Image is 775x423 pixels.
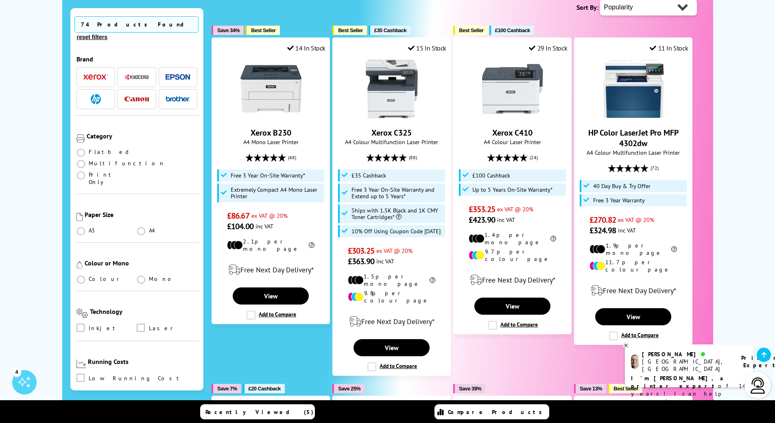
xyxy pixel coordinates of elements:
span: Best Seller [251,27,276,33]
img: Running Costs [76,359,86,368]
div: [GEOGRAPHIC_DATA], [GEOGRAPHIC_DATA] [642,358,731,373]
label: Add to Compare [488,321,538,330]
label: Add to Compare [247,311,296,320]
span: Flatbed [89,148,131,156]
a: View [474,298,550,315]
button: Save 25% [332,384,365,393]
img: Xerox C410 [482,58,543,119]
span: A4 Colour Laser Printer [458,138,567,146]
div: modal_delivery [458,269,567,291]
span: Recently Viewed (5) [205,408,314,416]
span: £303.25 [348,245,374,256]
div: Colour or Mono [85,259,198,267]
span: £353.25 [469,204,495,215]
span: £35 Cashback [351,172,386,179]
span: inc VAT [497,216,515,224]
li: 2.1p per mono page [227,238,314,252]
button: Kyocera [122,72,151,83]
span: £100 Cashback [472,172,510,179]
img: Kyocera [124,74,149,80]
span: Multifunction [89,160,165,167]
span: 74 Products Found [74,16,199,33]
div: Technology [90,307,197,316]
a: Xerox C325 [371,127,412,138]
span: Print Only [89,171,137,186]
label: Add to Compare [609,331,659,340]
button: Save 34% [212,26,244,35]
span: £104.00 [227,221,253,232]
button: Save 13% [574,384,606,393]
span: Save 34% [217,27,240,33]
span: £423.90 [469,215,495,225]
span: inc VAT [618,226,636,234]
a: View [233,287,308,305]
li: 1.4p per mono page [469,231,556,246]
div: modal_delivery [337,310,446,333]
span: Colour [89,275,122,283]
span: £86.67 [227,210,249,221]
a: Xerox B230 [251,127,291,138]
div: [PERSON_NAME] [642,351,731,358]
a: View [354,339,429,356]
span: Low Running Cost [89,374,183,383]
button: £100 Cashback [489,26,534,35]
button: Best Seller [453,26,488,35]
img: user-headset-light.svg [750,377,766,394]
img: HP [91,94,101,104]
span: A4 Mono Laser Printer [216,138,325,146]
li: 1.5p per mono page [348,273,435,287]
li: 9.7p per colour page [469,248,556,263]
div: 29 In Stock [529,44,567,52]
li: 11.7p per colour page [589,259,677,273]
img: Epson [166,74,190,80]
div: 14 In Stock [287,44,325,52]
button: Best Seller [332,26,367,35]
span: 40 Day Buy & Try Offer [593,183,651,189]
a: Xerox B230 [240,113,301,121]
span: ex VAT @ 20% [618,216,654,224]
span: (48) [288,150,296,165]
span: A4 [149,227,156,234]
span: (24) [530,150,538,165]
img: Colour or Mono [76,261,83,270]
a: Xerox C410 [482,113,543,121]
img: Xerox C325 [361,58,422,119]
span: Extremely Compact A4 Mono Laser Printer [231,186,323,199]
span: Save 25% [338,386,360,392]
button: Epson [163,72,192,83]
span: A4 Colour Multifunction Laser Printer [337,138,446,146]
div: 4 [12,367,21,376]
img: Xerox [83,75,108,80]
span: (88) [409,150,417,165]
span: Inkjet [89,324,119,333]
div: Running Costs [88,357,197,366]
img: Category [76,134,85,142]
span: ex VAT @ 20% [376,247,413,254]
button: Brother [163,94,192,105]
span: inc VAT [376,257,394,265]
span: A4 Colour Multifunction Laser Printer [579,149,688,156]
span: Best Seller [338,27,363,33]
span: Best Seller [459,27,484,33]
a: Xerox C325 [361,113,422,121]
span: £35 Cashback [374,27,406,33]
img: Paper Size [76,213,83,221]
span: inc VAT [255,222,273,230]
button: Best Seller [608,384,642,393]
span: £270.82 [589,215,616,225]
span: Compare Products [448,408,546,416]
span: Free 3 Year On-Site Warranty and Extend up to 5 Years* [351,186,443,199]
span: Sort By: [576,3,598,11]
button: Save 7% [212,384,241,393]
button: £35 Cashback [369,26,410,35]
div: Paper Size [85,210,198,219]
img: Canon [124,96,149,102]
div: 15 In Stock [408,44,446,52]
span: Free 3 Year Warranty [593,197,645,204]
span: Save 7% [217,386,237,392]
li: 9.8p per colour page [348,289,435,304]
button: reset filters [74,33,110,41]
span: Save 39% [459,386,481,392]
span: £20 Cashback [249,386,281,392]
a: HP Color LaserJet Pro MFP 4302dw [603,113,664,121]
